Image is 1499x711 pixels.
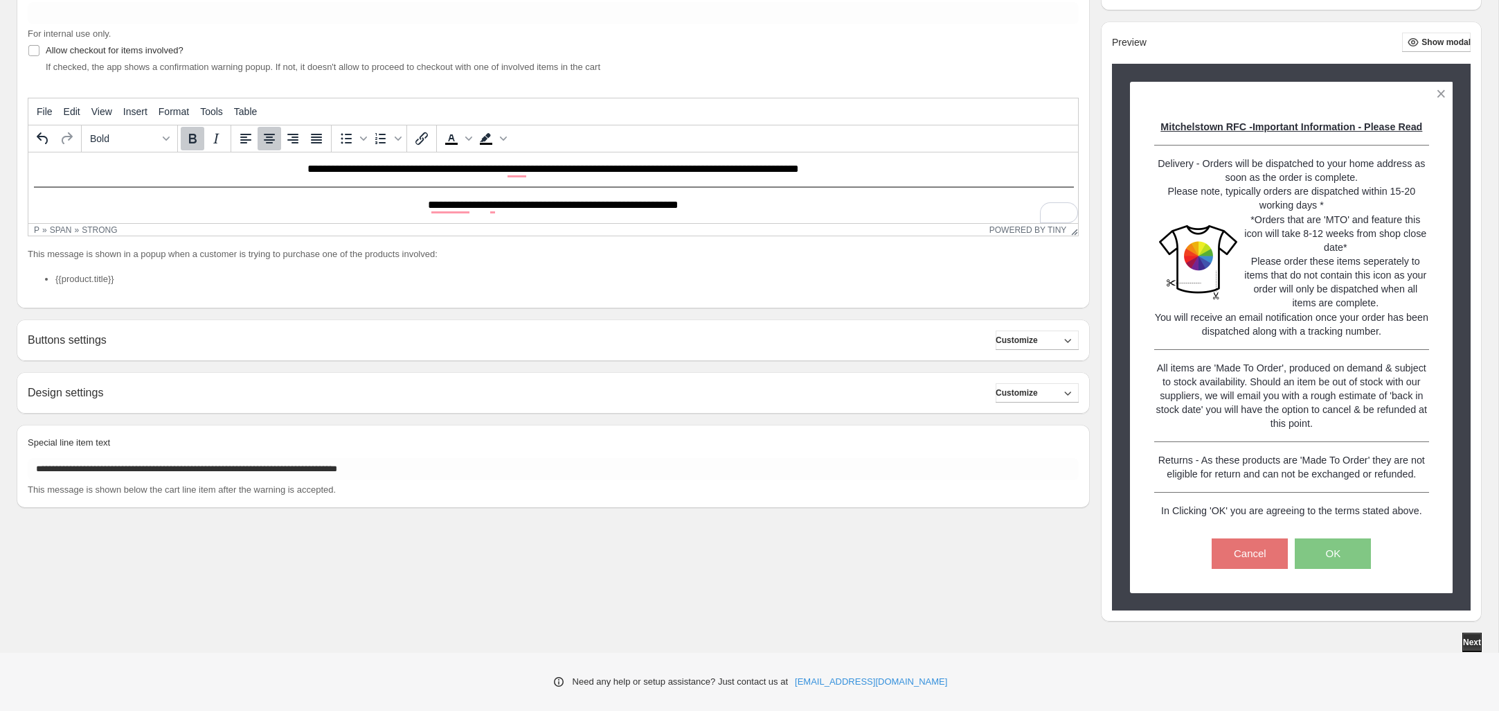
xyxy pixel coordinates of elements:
[28,247,1079,261] p: This message is shown in a popup when a customer is trying to purchase one of the products involved:
[200,106,223,117] span: Tools
[37,106,53,117] span: File
[281,127,305,150] button: Align right
[1154,184,1429,212] p: Please note, typically orders are dispatched within 15-20 working days *
[258,127,281,150] button: Align center
[1462,633,1482,652] button: Next
[28,386,103,399] h2: Design settings
[28,28,111,39] span: For internal use only.
[440,127,474,150] div: Text color
[1066,224,1078,236] div: Resize
[1154,453,1429,481] p: Returns - As these products are 'Made To Order' they are not eligible for return and can not be e...
[795,675,947,689] a: [EMAIL_ADDRESS][DOMAIN_NAME]
[55,272,1079,286] li: {{product.title}}
[82,225,117,235] div: strong
[234,106,257,117] span: Table
[50,225,72,235] div: span
[410,127,433,150] button: Insert/edit link
[1154,310,1429,338] p: You will receive an email notification once your order has been dispatched along with a tracking ...
[1421,37,1471,48] span: Show modal
[159,106,189,117] span: Format
[305,127,328,150] button: Justify
[996,331,1079,350] button: Customize
[90,133,158,144] span: Bold
[1243,213,1428,254] p: *Orders that are 'MTO' and feature this icon will take 8-12 weeks from shop close date*
[1154,504,1429,518] p: In Clicking 'OK' you are agreeing to the terms stated above.
[46,62,600,72] span: If checked, the app shows a confirmation warning popup. If not, it doesn't allow to proceed to ch...
[1295,538,1371,569] button: OK
[64,106,80,117] span: Edit
[123,106,147,117] span: Insert
[1160,121,1422,132] strong: Mitchelstown RFC -Important Information - Please Read
[91,106,112,117] span: View
[474,127,509,150] div: Background color
[369,127,404,150] div: Numbered list
[34,225,39,235] div: p
[996,335,1038,346] span: Customize
[1212,538,1288,569] button: Cancel
[989,225,1067,235] a: Powered by Tiny
[1463,637,1481,648] span: Next
[28,484,336,495] span: This message is shown below the cart line item after the warning is accepted.
[1243,254,1428,310] p: Please order these items seperately to items that do not contain this icon as your order will onl...
[28,152,1078,223] iframe: Rich Text Area
[28,333,107,346] h2: Buttons settings
[1154,361,1429,430] p: All items are 'Made To Order', produced on demand & subject to stock availability. Should an item...
[334,127,369,150] div: Bullet list
[28,437,110,448] span: Special line item text
[996,387,1038,398] span: Customize
[75,225,80,235] div: »
[55,127,78,150] button: Redo
[234,127,258,150] button: Align left
[1112,37,1147,49] h2: Preview
[1402,33,1471,52] button: Show modal
[181,127,204,150] button: Bold
[996,383,1079,403] button: Customize
[42,225,47,235] div: »
[46,45,183,55] span: Allow checkout for items involved?
[31,127,55,150] button: Undo
[204,127,228,150] button: Italic
[84,127,174,150] button: Formats
[1154,157,1429,184] p: Delivery - Orders will be dispatched to your home address as soon as the order is complete.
